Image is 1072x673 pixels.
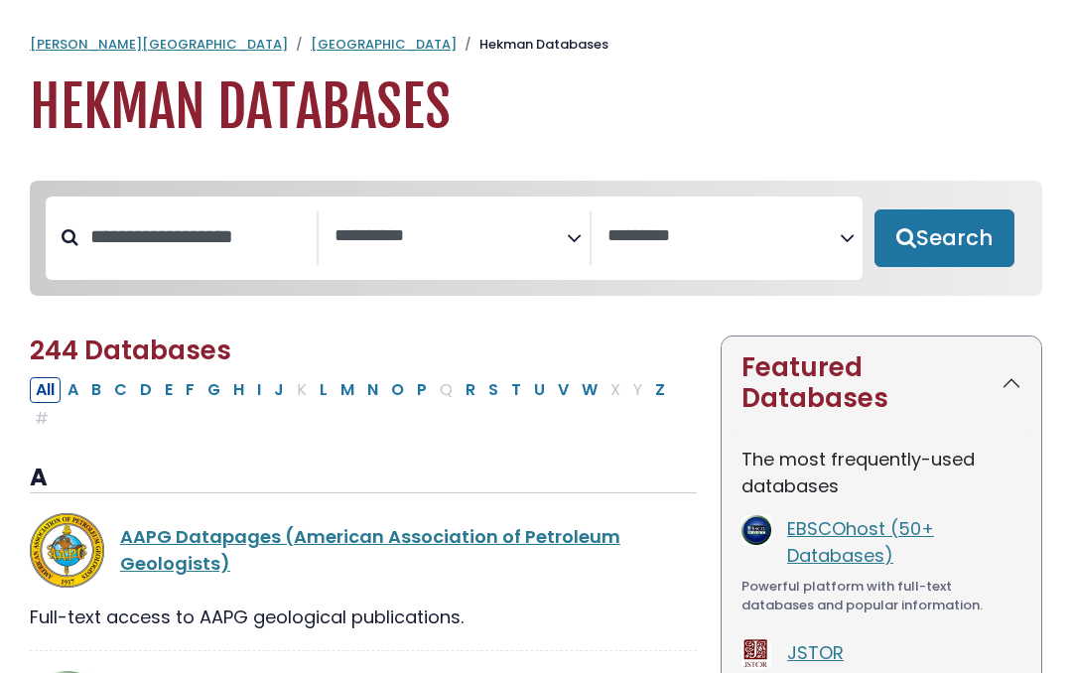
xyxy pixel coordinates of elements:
button: Filter Results A [62,377,84,403]
h1: Hekman Databases [30,74,1042,141]
span: 244 Databases [30,333,231,368]
li: Hekman Databases [457,35,608,55]
button: Filter Results C [108,377,133,403]
button: Filter Results L [314,377,334,403]
button: Filter Results O [385,377,410,403]
button: Filter Results T [505,377,527,403]
p: The most frequently-used databases [741,446,1021,499]
button: Filter Results N [361,377,384,403]
button: Filter Results W [576,377,603,403]
textarea: Search [607,226,840,247]
h3: A [30,464,697,493]
button: Filter Results R [460,377,481,403]
button: Featured Databases [722,336,1041,430]
button: Filter Results D [134,377,158,403]
button: Filter Results M [335,377,360,403]
button: Filter Results S [482,377,504,403]
button: All [30,377,61,403]
textarea: Search [335,226,567,247]
div: Powerful platform with full-text databases and popular information. [741,577,1021,615]
a: AAPG Datapages (American Association of Petroleum Geologists) [120,524,620,576]
button: Filter Results E [159,377,179,403]
div: Alpha-list to filter by first letter of database name [30,376,673,430]
nav: breadcrumb [30,35,1042,55]
button: Submit for Search Results [874,209,1014,267]
div: Full-text access to AAPG geological publications. [30,604,697,630]
a: JSTOR [787,640,844,665]
button: Filter Results Z [649,377,671,403]
button: Filter Results J [268,377,290,403]
button: Filter Results U [528,377,551,403]
a: EBSCOhost (50+ Databases) [787,516,934,568]
button: Filter Results V [552,377,575,403]
button: Filter Results P [411,377,433,403]
button: Filter Results B [85,377,107,403]
a: [GEOGRAPHIC_DATA] [311,35,457,54]
button: Filter Results G [201,377,226,403]
button: Filter Results H [227,377,250,403]
button: Filter Results I [251,377,267,403]
input: Search database by title or keyword [78,220,317,253]
a: [PERSON_NAME][GEOGRAPHIC_DATA] [30,35,288,54]
button: Filter Results F [180,377,201,403]
nav: Search filters [30,181,1042,296]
